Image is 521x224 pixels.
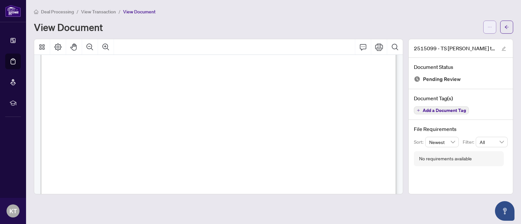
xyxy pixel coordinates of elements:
img: Document Status [414,76,420,82]
li: / [77,8,78,15]
span: Pending Review [423,75,461,84]
h4: Document Tag(s) [414,94,508,102]
span: 2515099 - TS [PERSON_NAME] to review.pdf [414,44,495,52]
span: Deal Processing [41,9,74,15]
li: / [119,8,120,15]
span: arrow-left [504,25,509,29]
span: View Document [123,9,156,15]
span: View Transaction [81,9,116,15]
h1: View Document [34,22,103,32]
button: Add a Document Tag [414,106,469,114]
span: Add a Document Tag [423,108,466,113]
img: logo [5,5,21,17]
h4: Document Status [414,63,508,71]
h4: File Requirements [414,125,508,133]
p: Sort: [414,138,425,146]
span: KT [9,206,17,216]
span: Newest [429,137,455,147]
span: home [34,9,38,14]
span: plus [417,109,420,112]
div: No requirements available [419,155,472,162]
button: Open asap [495,201,514,221]
span: ellipsis [487,25,492,29]
p: Filter: [463,138,476,146]
span: edit [501,46,506,51]
span: All [480,137,504,147]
